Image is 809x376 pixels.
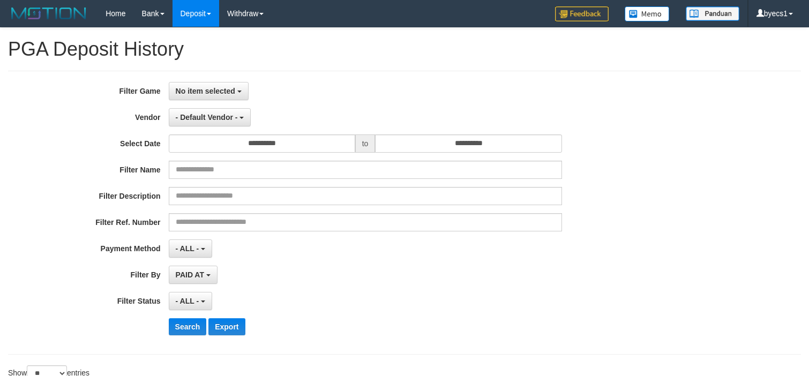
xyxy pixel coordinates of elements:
span: - ALL - [176,244,199,253]
button: - Default Vendor - [169,108,251,126]
span: PAID AT [176,270,204,279]
img: MOTION_logo.png [8,5,89,21]
button: PAID AT [169,266,218,284]
button: No item selected [169,82,249,100]
span: - Default Vendor - [176,113,238,122]
button: - ALL - [169,239,212,258]
img: Button%20Memo.svg [625,6,670,21]
img: panduan.png [686,6,739,21]
button: Export [208,318,245,335]
h1: PGA Deposit History [8,39,801,60]
span: to [355,134,376,153]
img: Feedback.jpg [555,6,609,21]
span: No item selected [176,87,235,95]
button: Search [169,318,207,335]
span: - ALL - [176,297,199,305]
button: - ALL - [169,292,212,310]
